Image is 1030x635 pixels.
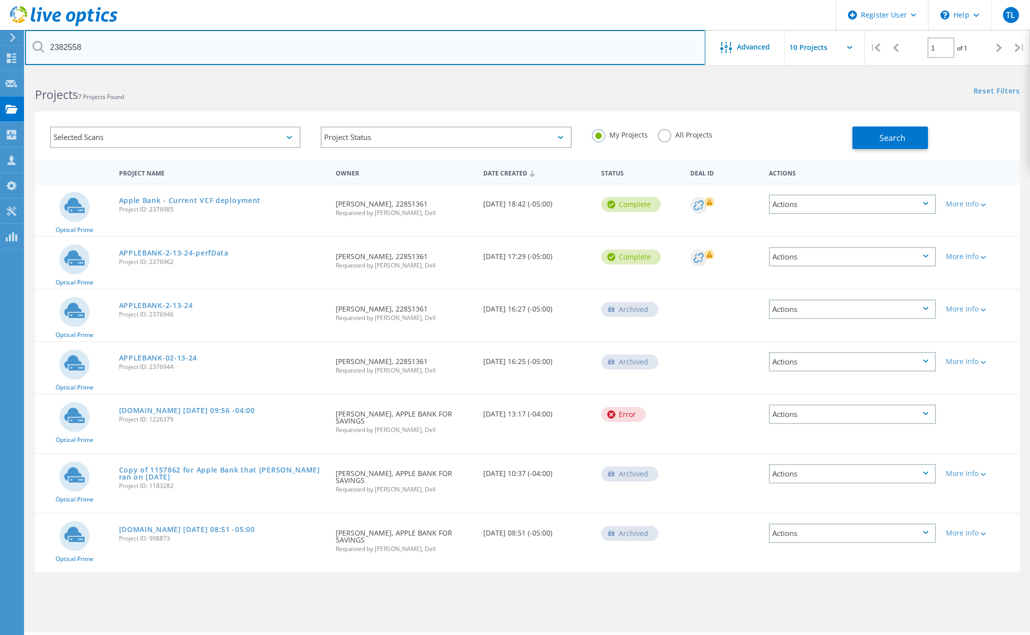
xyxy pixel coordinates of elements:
span: Requested by [PERSON_NAME], Dell [336,210,473,216]
button: Search [852,126,928,149]
label: All Projects [658,129,712,138]
span: Optical Prime [56,227,94,233]
div: Archived [601,526,658,541]
div: Selected Scans [50,126,301,148]
div: Actions [764,163,941,181]
span: Requested by [PERSON_NAME], Dell [336,262,473,268]
div: [DATE] 08:51 (-05:00) [478,513,596,546]
div: [PERSON_NAME], 22851361 [331,184,478,226]
div: Project Status [321,126,571,148]
svg: \n [940,10,949,19]
span: Requested by [PERSON_NAME], Dell [336,486,473,492]
div: Error [601,407,646,422]
div: Archived [601,466,658,481]
div: [PERSON_NAME], 22851361 [331,237,478,278]
div: Date Created [478,163,596,182]
div: Actions [769,247,936,266]
div: Actions [769,299,936,319]
div: [PERSON_NAME], APPLE BANK FOR SAVINGS [331,394,478,443]
div: Status [596,163,685,181]
div: | [1009,30,1030,65]
div: [DATE] 17:29 (-05:00) [478,237,596,270]
span: 7 Projects Found [78,92,124,101]
div: Actions [769,464,936,483]
span: Optical Prime [56,332,94,338]
div: [DATE] 10:37 (-04:00) [478,454,596,487]
div: More Info [946,253,1015,260]
div: [PERSON_NAME], APPLE BANK FOR SAVINGS [331,454,478,502]
a: Copy of 1157862 for Apple Bank that [PERSON_NAME] ran on [DATE] [119,466,326,480]
span: Optical Prime [56,496,94,502]
div: Actions [769,523,936,543]
a: [DOMAIN_NAME] [DATE] 08:51 -05:00 [119,526,255,533]
div: More Info [946,470,1015,477]
span: Optical Prime [56,437,94,443]
div: [PERSON_NAME], 22851361 [331,342,478,383]
div: [DATE] 16:27 (-05:00) [478,289,596,322]
span: Project ID: 1183282 [119,483,326,489]
div: Actions [769,194,936,214]
span: Search [879,132,905,143]
div: | [865,30,885,65]
div: Archived [601,302,658,317]
div: Project Name [114,163,331,181]
div: [DATE] 18:42 (-05:00) [478,184,596,217]
span: Requested by [PERSON_NAME], Dell [336,367,473,373]
div: Deal Id [685,163,764,181]
span: Project ID: 2376962 [119,259,326,265]
div: [PERSON_NAME], 22851361 [331,289,478,331]
label: My Projects [592,129,648,138]
div: [DATE] 13:17 (-04:00) [478,394,596,427]
a: Reset Filters [973,87,1020,96]
div: Archived [601,354,658,369]
div: [PERSON_NAME], APPLE BANK FOR SAVINGS [331,513,478,562]
div: Complete [601,249,661,264]
span: Project ID: 1226379 [119,416,326,422]
span: TL [1006,11,1015,19]
span: of 1 [957,44,967,52]
div: Actions [769,352,936,371]
span: Project ID: 2376944 [119,364,326,370]
b: Projects [35,86,78,102]
span: Optical Prime [56,384,94,390]
span: Requested by [PERSON_NAME], Dell [336,546,473,552]
a: Live Optics Dashboard [10,21,118,28]
a: APPLEBANK-02-13-24 [119,354,198,361]
div: Owner [331,163,478,181]
div: More Info [946,358,1015,365]
div: More Info [946,305,1015,312]
span: Optical Prime [56,279,94,285]
a: APPLEBANK-2-13-24 [119,302,193,309]
div: More Info [946,529,1015,536]
a: [DOMAIN_NAME] [DATE] 09:56 -04:00 [119,407,255,414]
span: Advanced [737,43,770,50]
span: Project ID: 2376946 [119,311,326,317]
span: Project ID: 998873 [119,535,326,541]
span: Optical Prime [56,556,94,562]
input: Search projects by name, owner, ID, company, etc [25,30,705,65]
div: Actions [769,404,936,424]
div: Complete [601,197,661,212]
span: Project ID: 2376985 [119,206,326,212]
span: Requested by [PERSON_NAME], Dell [336,427,473,433]
a: APPLEBANK-2-13-24-perfData [119,249,229,256]
div: [DATE] 16:25 (-05:00) [478,342,596,375]
span: Requested by [PERSON_NAME], Dell [336,315,473,321]
a: Apple Bank - Current VCF deployment [119,197,261,204]
div: More Info [946,200,1015,207]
